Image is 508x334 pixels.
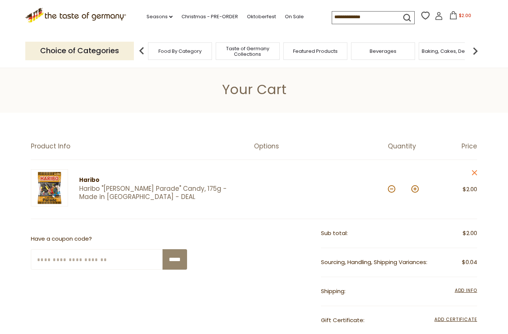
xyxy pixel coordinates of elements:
p: Have a coupon code? [31,234,187,244]
span: Sourcing, Handling, Shipping Variances: [321,258,427,266]
span: Shipping: [321,287,345,295]
a: Food By Category [158,48,202,54]
div: Options [254,142,388,150]
a: Baking, Cakes, Desserts [422,48,479,54]
span: $2.00 [459,12,471,19]
a: Featured Products [293,48,338,54]
span: Add Info [455,287,477,293]
span: Sub total: [321,229,348,237]
a: Oktoberfest [247,13,276,21]
img: next arrow [468,44,483,58]
span: Add Certificate [434,316,477,324]
a: On Sale [285,13,304,21]
p: Choice of Categories [25,42,134,60]
button: $2.00 [444,11,476,22]
a: Christmas - PRE-ORDER [181,13,238,21]
a: Taste of Germany Collections [218,46,277,57]
img: Haribo Lakritz Parade [31,169,68,206]
div: Product Info [31,142,254,150]
div: Price [433,142,477,150]
div: Haribo [79,176,241,185]
span: $2.00 [463,229,477,238]
span: $0.04 [462,258,477,267]
a: Haribo "[PERSON_NAME] Parade" Candy, 175g - Made in [GEOGRAPHIC_DATA] - DEAL [79,185,241,201]
span: $2.00 [463,185,477,193]
a: Seasons [147,13,173,21]
h1: Your Cart [23,81,485,98]
img: previous arrow [134,44,149,58]
a: Beverages [370,48,396,54]
span: Gift Certificate: [321,316,364,324]
div: Quantity [388,142,433,150]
